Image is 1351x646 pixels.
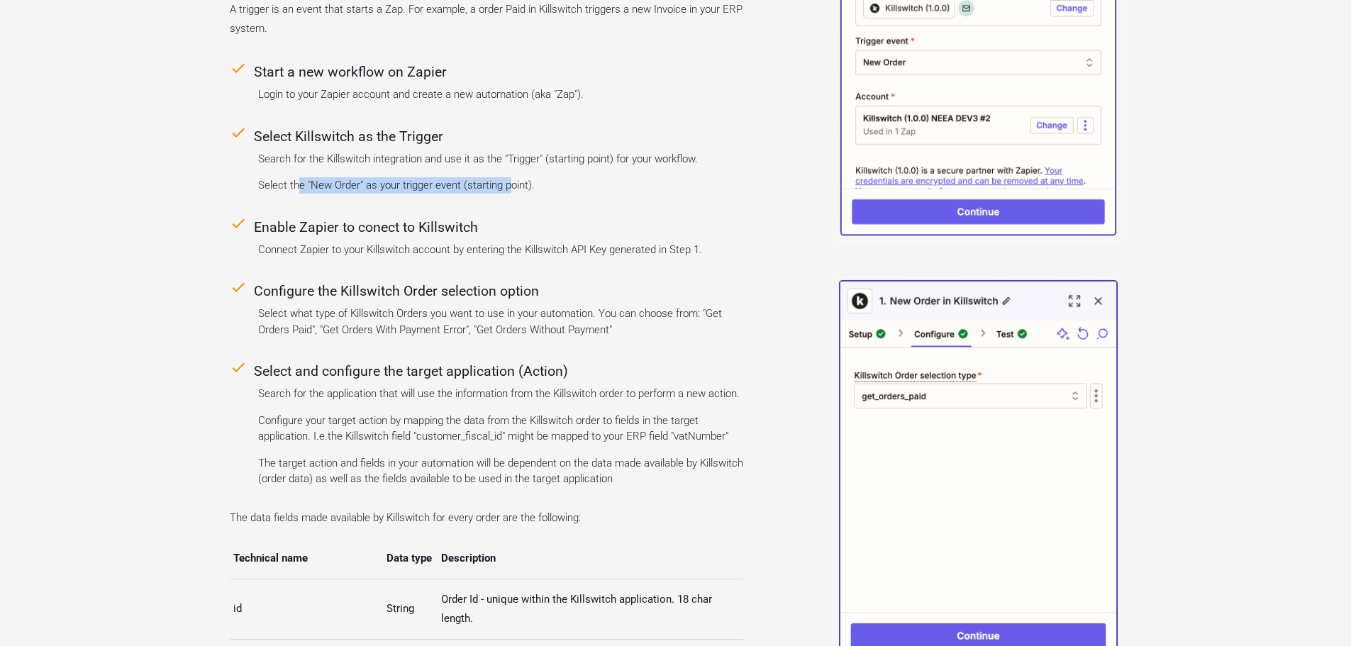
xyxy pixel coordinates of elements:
i: check [230,279,247,296]
div: Start a new workflow on Zapier [230,60,743,83]
td: Order Id - unique within the Killswitch application. 18 char length. [438,579,743,639]
div: Select and configure the target application (Action) [230,359,743,382]
td: String [383,579,438,639]
i: check [230,60,247,77]
th: Technical name [230,538,383,579]
p: Select the "New Order" as your trigger event (starting point). [258,177,743,194]
p: Configure your target action by mapping the data from the Killswitch order to fields in the targe... [258,413,743,445]
i: check [230,124,247,141]
td: id [230,579,383,639]
p: Search for the Killswitch integration and use it as the "Trigger" (starting point) for your workf... [258,151,743,167]
div: Enable Zapier to conect to Killswitch [230,215,743,238]
p: Login to your Zapier account and create a new automation (aka "Zap"). [258,87,743,103]
i: check [230,215,247,232]
p: Select what type of Killswitch Orders you want to use in your automation. You can choose from: "G... [258,306,743,338]
p: Connect Zapier to your Killswitch account by entering the Killswitch API Key generated in Step 1. [258,242,743,258]
th: Description [438,538,743,579]
i: check [230,359,247,376]
p: The target action and fields in your automation will be dependent on the data made available by K... [258,455,743,487]
p: Search for the application that will use the information from the Killswitch order to perform a n... [258,386,743,402]
p: The data fields made available by Killswitch for every order are the following: [230,508,743,528]
div: Configure the Killswitch Order selection option [230,279,743,302]
th: Data type [383,538,438,579]
div: Select Killswitch as the Trigger [230,124,743,147]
